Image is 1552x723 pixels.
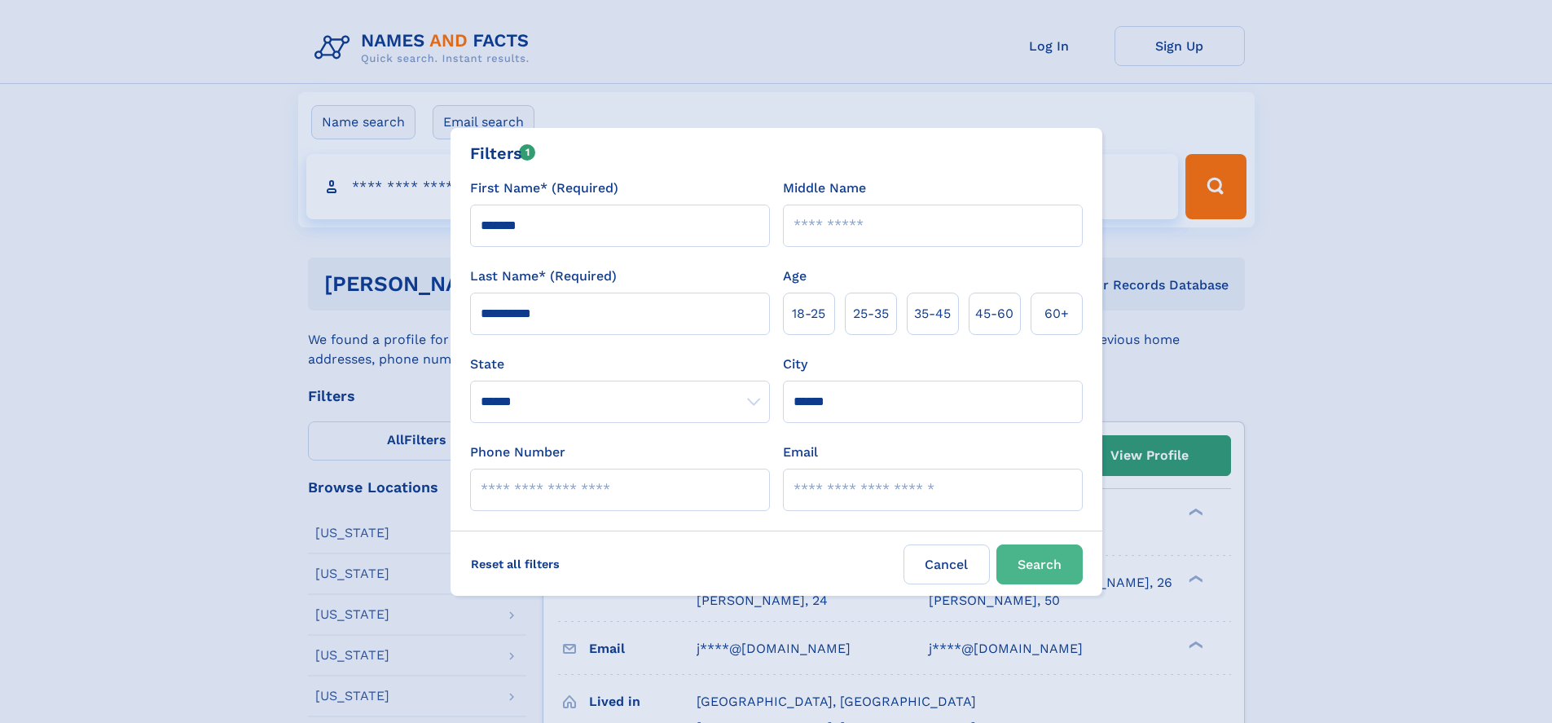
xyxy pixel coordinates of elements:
[470,141,536,165] div: Filters
[996,544,1083,584] button: Search
[783,267,807,286] label: Age
[904,544,990,584] label: Cancel
[470,179,618,198] label: First Name* (Required)
[470,267,617,286] label: Last Name* (Required)
[783,443,818,462] label: Email
[470,355,770,374] label: State
[460,544,570,584] label: Reset all filters
[975,304,1013,324] span: 45‑60
[470,443,565,462] label: Phone Number
[914,304,951,324] span: 35‑45
[792,304,825,324] span: 18‑25
[853,304,889,324] span: 25‑35
[1044,304,1069,324] span: 60+
[783,355,807,374] label: City
[783,179,866,198] label: Middle Name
